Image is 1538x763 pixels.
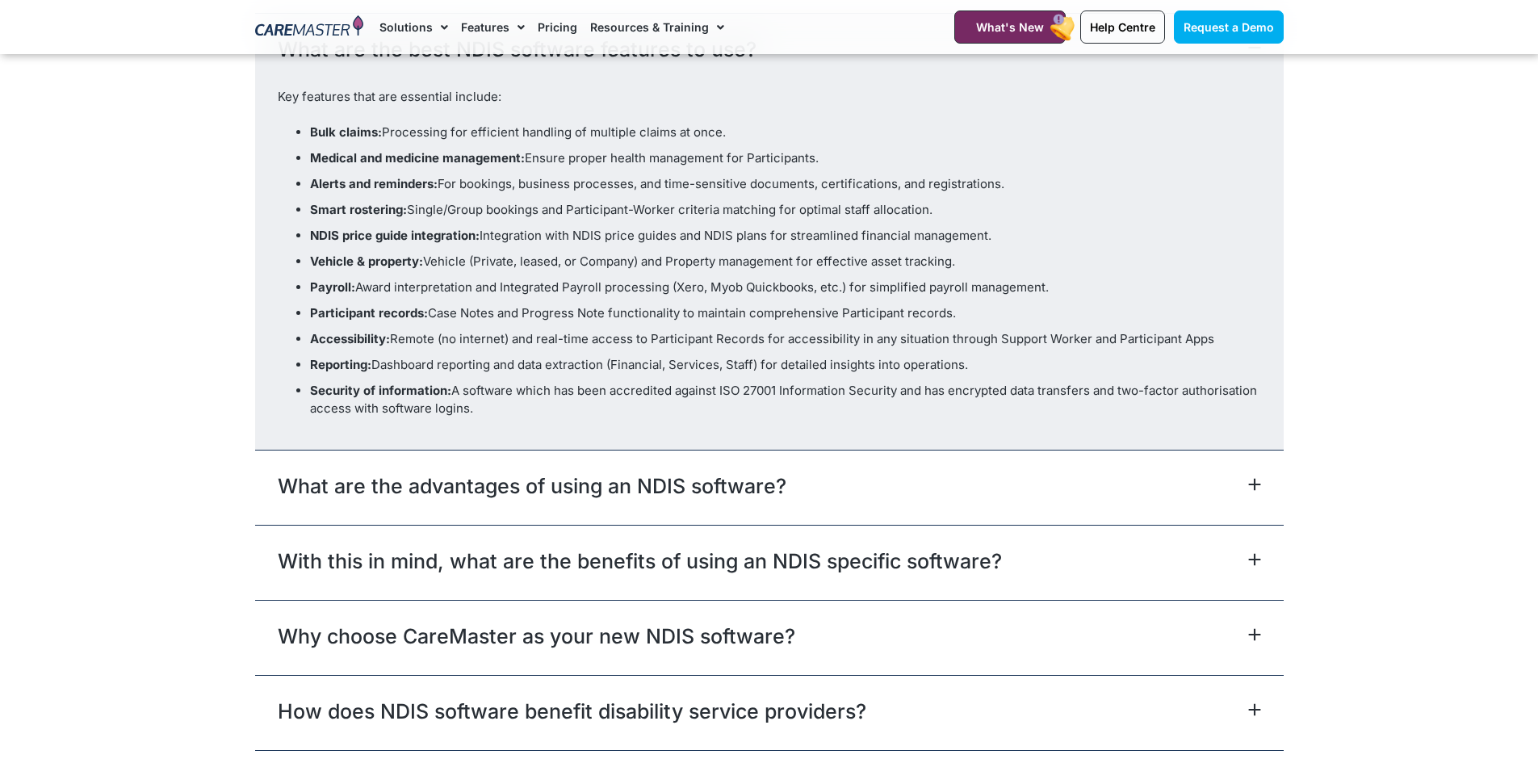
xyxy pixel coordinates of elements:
[278,697,866,726] a: How does NDIS software benefit disability service providers?
[255,15,364,40] img: CareMaster Logo
[310,383,451,398] b: Security of information:
[954,10,1066,44] a: What's New
[976,20,1044,34] span: What's New
[310,305,428,321] b: Participant records:
[310,253,1261,270] li: Vehicle (Private, leased, or Company) and Property management for effective asset tracking.
[1174,10,1284,44] a: Request a Demo
[310,279,355,295] b: Payroll:
[310,149,1261,167] li: Ensure proper health management for Participants.
[255,525,1284,600] div: With this in mind, what are the benefits of using an NDIS specific software?
[310,175,1261,193] li: For bookings, business processes, and time-sensitive documents, certifications, and registrations.
[310,304,1261,322] li: Case Notes and Progress Note functionality to maintain comprehensive Participant records.
[310,201,1261,219] li: Single/Group bookings and Participant-Worker criteria matching for optimal staff allocation.
[310,227,1261,245] li: Integration with NDIS price guides and NDIS plans for streamlined financial management.
[310,176,438,191] b: Alerts and reminders:
[310,228,480,243] b: NDIS price guide integration:
[310,202,407,217] b: Smart rostering:
[310,124,382,140] b: Bulk claims:
[310,331,390,346] b: Accessibility:
[278,88,1261,106] div: Key features that are essential include:
[278,472,786,501] a: What are the advantages of using an NDIS software?
[310,124,1261,141] li: Processing for efficient handling of multiple claims at once.
[310,382,1261,417] li: A software which has been accredited against ISO 27001 Information Security and has encrypted dat...
[278,547,1002,576] a: With this in mind, what are the benefits of using an NDIS specific software?
[310,254,423,269] b: Vehicle & property:
[255,450,1284,525] div: What are the advantages of using an NDIS software?
[278,622,795,651] a: Why choose CareMaster as your new NDIS software?
[310,357,371,372] b: Reporting:
[1184,20,1274,34] span: Request a Demo
[255,675,1284,750] div: How does NDIS software benefit disability service providers?
[1090,20,1155,34] span: Help Centre
[255,88,1284,450] div: What are the best NDIS software features to use?
[1080,10,1165,44] a: Help Centre
[310,150,525,166] b: Medical and medicine management:
[310,279,1261,296] li: Award interpretation and Integrated Payroll processing (Xero, Myob Quickbooks, etc.) for simplifi...
[310,356,1261,374] li: Dashboard reporting and data extraction (Financial, Services, Staff) for detailed insights into o...
[310,330,1261,348] li: Remote (no internet) and real-time access to Participant Records for accessibility in any situati...
[255,600,1284,675] div: Why choose CareMaster as your new NDIS software?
